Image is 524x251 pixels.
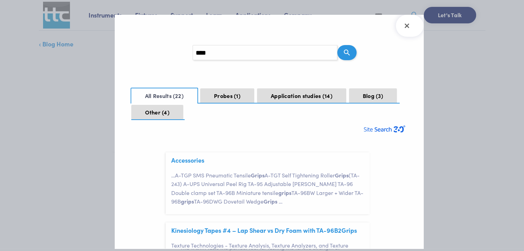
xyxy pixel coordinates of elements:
span: … [171,171,175,179]
button: Application studies [257,88,346,103]
button: Search [337,45,357,60]
span: 4 [162,108,169,116]
span: Grip [341,226,354,234]
span: … [279,197,282,205]
span: 3 [376,92,383,99]
button: Other [131,105,183,119]
span: grips [181,197,194,205]
nav: Search Result Navigation [131,85,407,120]
span: Grips [335,171,349,179]
button: Probes [200,88,254,103]
span: Grips [264,197,277,205]
span: 1 [234,92,240,99]
span: 14 [322,92,332,99]
p: A-TGP SMS Pneumatic Tensile A-TGT Self Tightening Roller (TA-243) A-UPS Universal Peel Rig TA-95 ... [171,171,370,206]
span: Accessories [171,156,204,164]
button: Blog [349,88,397,103]
span: 22 [173,92,184,99]
button: All Results [131,88,198,103]
span: Grips [251,171,265,179]
a: Kinesiology Tapes #4 – Lap Shear vs Dry Foam with TA-96B2Grips [171,226,357,234]
button: Close Search Results [396,15,423,37]
span: grips [278,189,291,196]
section: Search Results [115,15,423,249]
span: Kinesiology Tapes #4 – Lap Shear vs Dry Foam with TA-96B2 Grips [171,227,357,234]
a: Accessories [171,156,204,164]
article: Accessories [166,152,370,214]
